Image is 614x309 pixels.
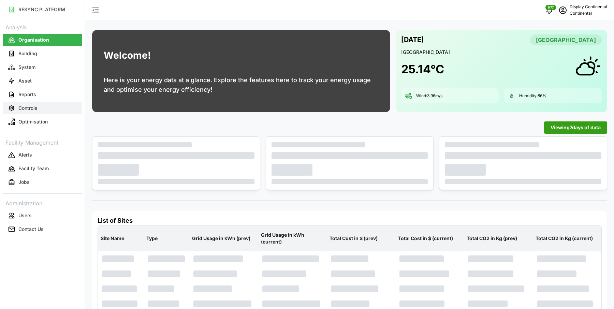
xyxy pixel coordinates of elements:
a: Alerts [3,148,82,162]
p: Organisation [18,36,49,43]
p: Asset [18,77,32,84]
p: Alerts [18,151,32,158]
p: Total CO2 in Kg (prev) [465,230,531,247]
button: Organisation [3,34,82,46]
button: System [3,61,82,73]
p: Total CO2 in Kg (current) [534,230,600,247]
p: Facility Management [3,137,82,147]
p: Administration [3,198,82,208]
button: Controls [3,102,82,114]
p: Contact Us [18,226,44,233]
p: Grid Usage in kWh (current) [260,226,325,251]
p: Analysis [3,22,82,32]
p: Display Continental [570,4,607,10]
p: System [18,64,35,71]
p: Type [145,230,188,247]
p: [GEOGRAPHIC_DATA] [401,49,602,56]
button: RESYNC PLATFORM [3,3,82,16]
p: Wind: 3.96 m/s [416,93,442,99]
h4: List of Sites [98,216,602,225]
p: Total Cost in $ (current) [397,230,463,247]
button: notifications [542,3,556,17]
button: Contact Us [3,223,82,235]
button: Building [3,47,82,60]
span: 677 [548,5,554,10]
p: Humidity: 86 % [519,93,546,99]
button: Alerts [3,149,82,161]
a: Asset [3,74,82,88]
a: System [3,60,82,74]
button: Facility Team [3,163,82,175]
p: Jobs [18,179,30,186]
button: Viewing7days of data [544,121,607,134]
a: Controls [3,101,82,115]
h1: 25.14 °C [401,62,444,77]
p: Total Cost in $ (prev) [328,230,394,247]
p: Here is your energy data at a glance. Explore the features here to track your energy usage and op... [104,75,379,94]
a: Organisation [3,33,82,47]
p: Users [18,212,32,219]
p: Reports [18,91,36,98]
a: Optimisation [3,115,82,129]
p: Building [18,50,37,57]
button: Reports [3,88,82,101]
p: Continental [570,10,607,17]
h1: Welcome! [104,48,151,63]
button: schedule [556,3,570,17]
p: Controls [18,105,38,112]
p: Optimisation [18,118,48,125]
p: Grid Usage in kWh (prev) [191,230,257,247]
button: Users [3,209,82,222]
span: Viewing 7 days of data [551,122,601,133]
a: Users [3,209,82,222]
button: Optimisation [3,116,82,128]
p: Site Name [99,230,142,247]
button: Jobs [3,176,82,189]
p: RESYNC PLATFORM [18,6,65,13]
p: [DATE] [401,34,424,45]
a: Contact Us [3,222,82,236]
button: Asset [3,75,82,87]
a: Facility Team [3,162,82,176]
span: [GEOGRAPHIC_DATA] [536,35,596,45]
p: Facility Team [18,165,49,172]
